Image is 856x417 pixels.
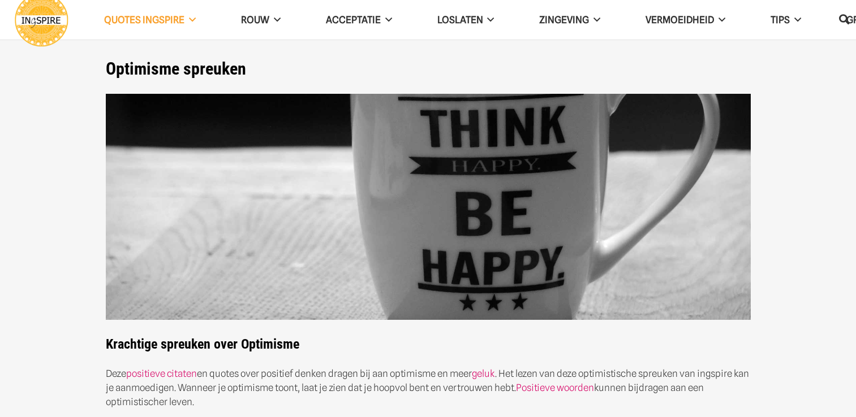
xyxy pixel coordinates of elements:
[437,14,483,25] span: Loslaten
[517,6,623,34] a: Zingeving
[833,6,855,33] a: Zoeken
[106,59,751,79] h1: Optimisme spreuken
[106,367,751,409] p: Deze en quotes over positief denken dragen bij aan optimisme en meer . Het lezen van deze optimis...
[106,336,299,352] strong: Krachtige spreuken over Optimisme
[539,14,589,25] span: Zingeving
[771,14,790,25] span: TIPS
[472,368,495,379] a: geluk
[126,368,197,379] a: positieve citaten
[106,94,751,320] img: Spreuken voor Optimisme - positieve spreuken van ingspire
[646,14,714,25] span: VERMOEIDHEID
[241,14,269,25] span: ROUW
[104,14,184,25] span: QUOTES INGSPIRE
[326,14,381,25] span: Acceptatie
[303,6,415,34] a: Acceptatie
[415,6,517,34] a: Loslaten
[623,6,748,34] a: VERMOEIDHEID
[748,6,824,34] a: TIPS
[218,6,303,34] a: ROUW
[516,382,594,393] a: Positieve woorden
[81,6,218,34] a: QUOTES INGSPIRE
